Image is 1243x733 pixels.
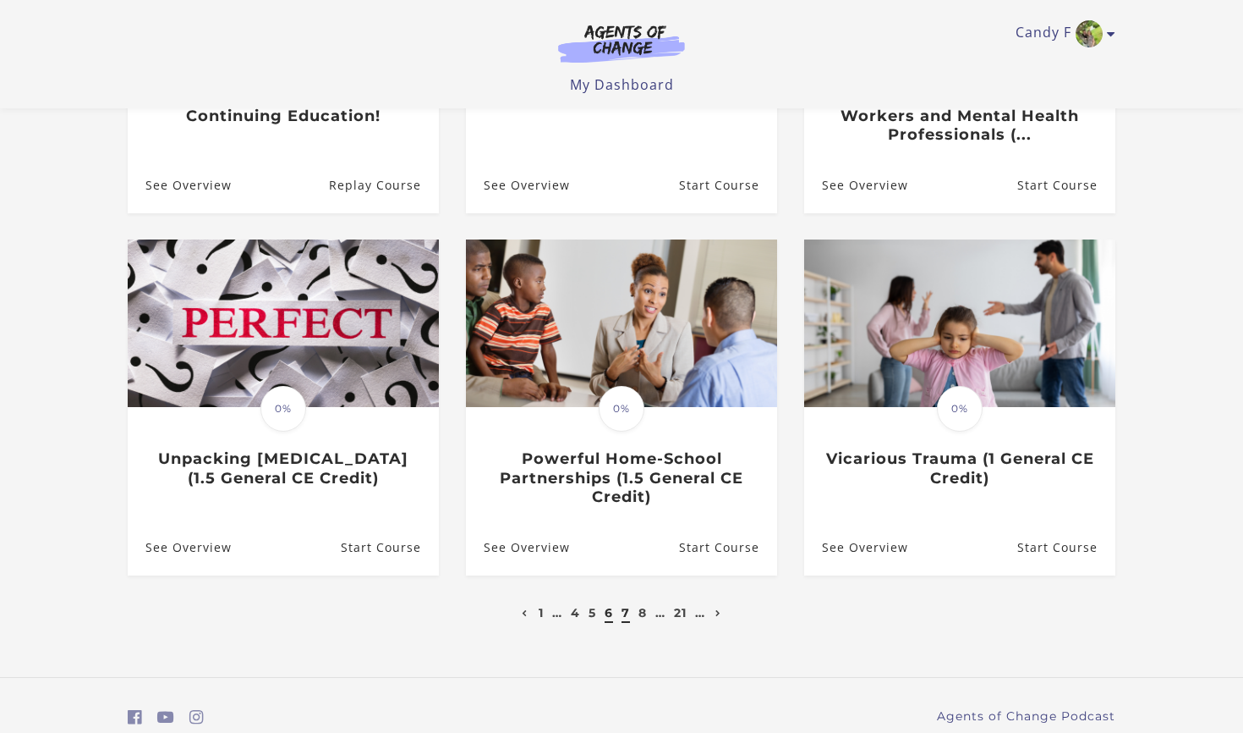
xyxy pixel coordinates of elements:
[128,705,142,730] a: https://www.facebook.com/groups/aswbtestprep (Open in a new window)
[804,157,908,212] a: ChatGPT and AI for Social Workers and Mental Health Professionals (...: See Overview
[157,709,174,725] i: https://www.youtube.com/c/AgentsofChangeTestPrepbyMeaganMitchell (Open in a new window)
[552,605,562,620] a: …
[589,605,596,620] a: 5
[1016,20,1107,47] a: Toggle menu
[605,605,613,620] a: 6
[822,449,1097,488] h3: Vicarious Trauma (1 General CE Credit)
[484,449,758,507] h3: Powerful Home-School Partnerships (1.5 General CE Credit)
[128,157,232,212] a: Welcome to Agents of Change Continuing Education!: See Overview
[599,386,644,432] span: 0%
[570,75,674,94] a: My Dashboard
[329,157,439,212] a: Welcome to Agents of Change Continuing Education!: Resume Course
[1017,157,1115,212] a: ChatGPT and AI for Social Workers and Mental Health Professionals (...: Resume Course
[157,705,174,730] a: https://www.youtube.com/c/AgentsofChangeTestPrepbyMeaganMitchell (Open in a new window)
[679,521,777,576] a: Powerful Home-School Partnerships (1.5 General CE Credit): Resume Course
[466,521,570,576] a: Powerful Home-School Partnerships (1.5 General CE Credit): See Overview
[638,605,647,620] a: 8
[540,24,703,63] img: Agents of Change Logo
[655,605,665,620] a: …
[822,87,1097,145] h3: ChatGPT and AI for Social Workers and Mental Health Professionals (...
[937,386,983,432] span: 0%
[341,521,439,576] a: Unpacking Perfectionism (1.5 General CE Credit): Resume Course
[695,605,705,620] a: …
[260,386,306,432] span: 0%
[189,705,204,730] a: https://www.instagram.com/agentsofchangeprep/ (Open in a new window)
[679,157,777,212] a: Looking for Live Events? NP: Resume Course
[937,708,1115,725] a: Agents of Change Podcast
[674,605,687,620] a: 21
[128,521,232,576] a: Unpacking Perfectionism (1.5 General CE Credit): See Overview
[804,521,908,576] a: Vicarious Trauma (1 General CE Credit): See Overview
[145,449,420,488] h3: Unpacking [MEDICAL_DATA] (1.5 General CE Credit)
[128,709,142,725] i: https://www.facebook.com/groups/aswbtestprep (Open in a new window)
[621,605,630,620] a: 7
[145,87,420,125] h3: Welcome to Agents of Change Continuing Education!
[571,605,580,620] a: 4
[539,605,544,620] a: 1
[466,157,570,212] a: Looking for Live Events? NP: See Overview
[711,605,726,620] a: Next page
[517,605,532,620] a: Previous page
[1017,521,1115,576] a: Vicarious Trauma (1 General CE Credit): Resume Course
[189,709,204,725] i: https://www.instagram.com/agentsofchangeprep/ (Open in a new window)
